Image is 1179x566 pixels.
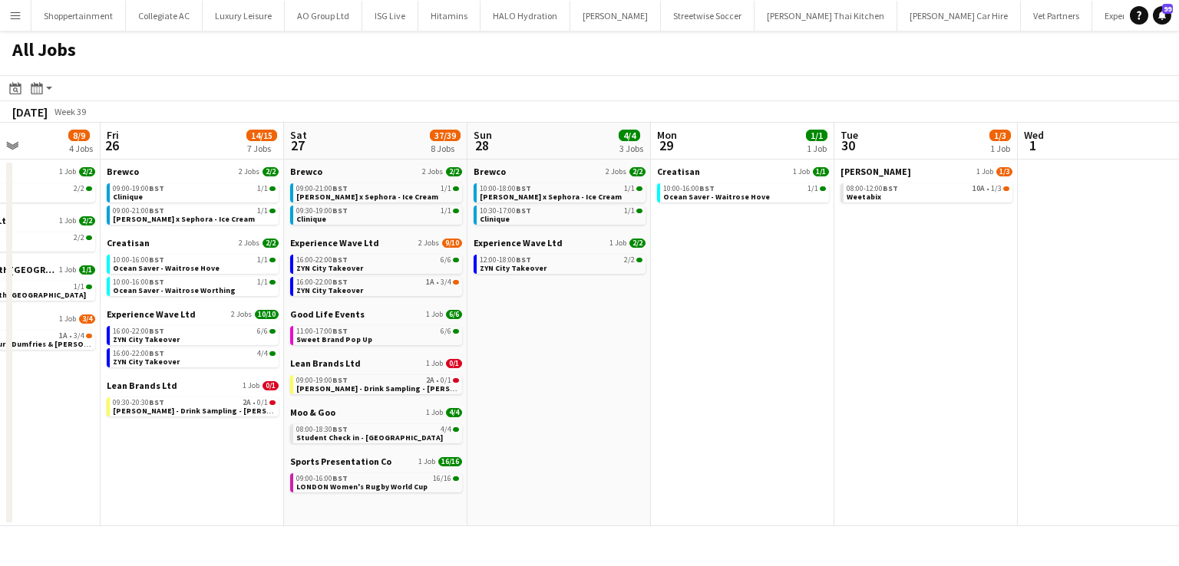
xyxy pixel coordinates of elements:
button: Streetwise Soccer [661,1,755,31]
button: ISG Live [362,1,418,31]
button: HALO Hydration [481,1,570,31]
button: Collegiate AC [126,1,203,31]
button: [PERSON_NAME] [570,1,661,31]
button: [PERSON_NAME] Car Hire [897,1,1021,31]
button: Shoppertainment [31,1,126,31]
button: AO Group Ltd [285,1,362,31]
button: [PERSON_NAME] Thai Kitchen [755,1,897,31]
span: 99 [1162,4,1173,14]
a: 99 [1153,6,1171,25]
button: Luxury Leisure [203,1,285,31]
button: Hitamins [418,1,481,31]
div: [DATE] [12,104,48,120]
button: Vet Partners [1021,1,1092,31]
span: Week 39 [51,106,89,117]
